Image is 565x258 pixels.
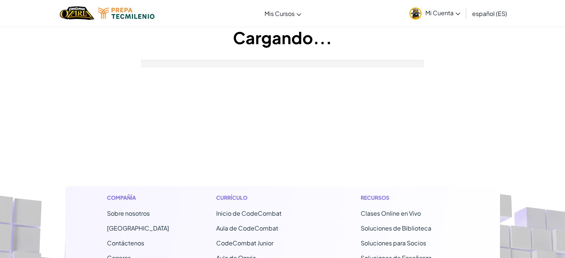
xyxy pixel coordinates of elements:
[216,209,282,217] span: Inicio de CodeCombat
[107,239,144,247] span: Contáctenos
[264,10,295,17] span: Mis Cursos
[60,6,94,21] img: Home
[98,8,155,19] img: Tecmilenio logo
[216,194,314,202] h1: Currículo
[361,209,421,217] a: Clases Online en Vivo
[425,9,460,17] span: Mi Cuenta
[406,1,464,25] a: Mi Cuenta
[261,3,305,23] a: Mis Cursos
[107,209,150,217] a: Sobre nosotros
[216,239,273,247] a: CodeCombat Junior
[60,6,94,21] a: Ozaria by CodeCombat logo
[472,10,507,17] span: español (ES)
[361,194,458,202] h1: Recursos
[361,224,431,232] a: Soluciones de Biblioteca
[409,7,422,20] img: avatar
[216,224,278,232] a: Aula de CodeCombat
[107,194,169,202] h1: Compañía
[107,224,169,232] a: [GEOGRAPHIC_DATA]
[468,3,511,23] a: español (ES)
[361,239,426,247] a: Soluciones para Socios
